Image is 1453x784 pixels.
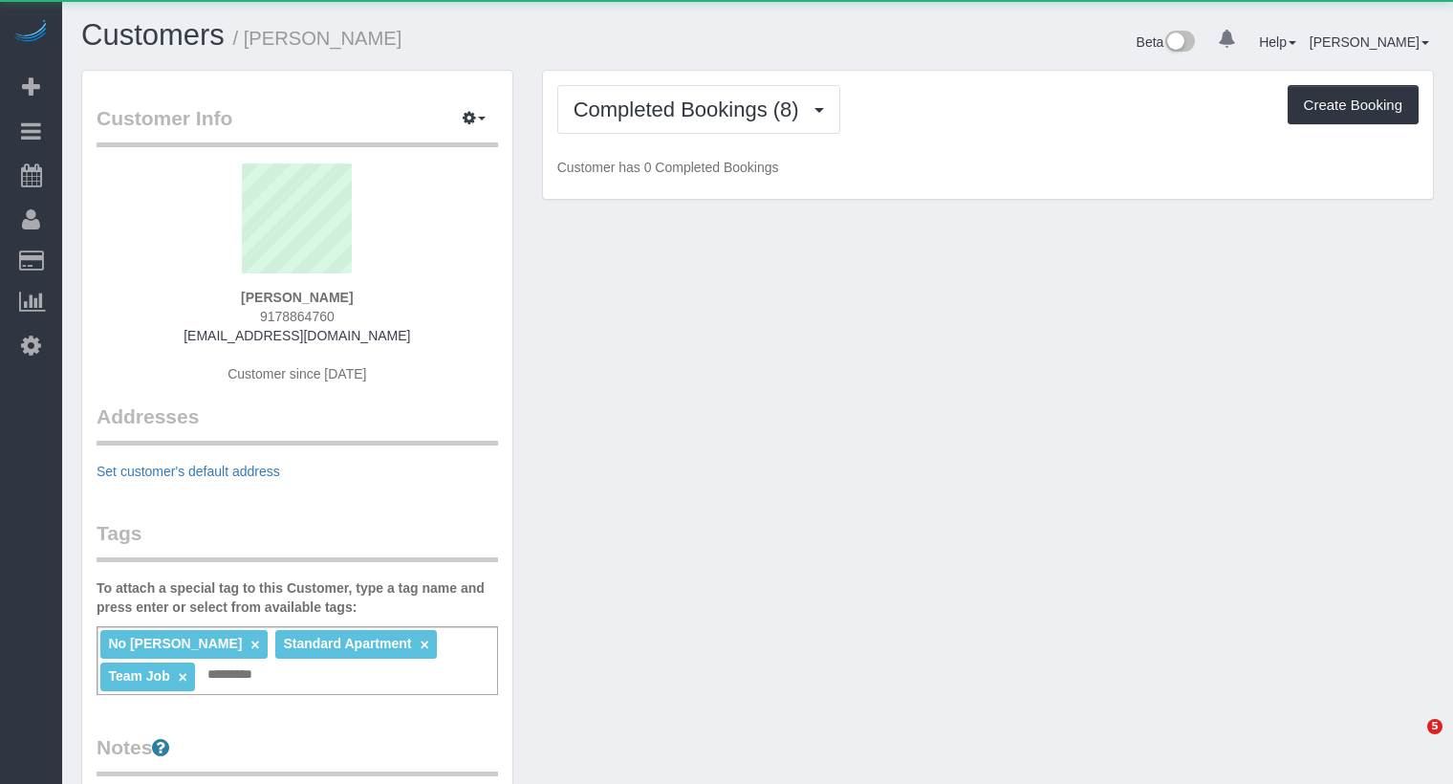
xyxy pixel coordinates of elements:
strong: [PERSON_NAME] [241,290,353,305]
a: Beta [1137,34,1196,50]
iframe: Intercom live chat [1388,719,1434,765]
small: / [PERSON_NAME] [233,28,402,49]
img: New interface [1163,31,1195,55]
label: To attach a special tag to this Customer, type a tag name and press enter or select from availabl... [97,578,498,617]
span: 5 [1427,719,1442,734]
button: Create Booking [1288,85,1419,125]
span: No [PERSON_NAME] [108,636,242,651]
a: [PERSON_NAME] [1310,34,1429,50]
legend: Customer Info [97,104,498,147]
span: Team Job [108,668,169,684]
legend: Tags [97,519,498,562]
p: Customer has 0 Completed Bookings [557,158,1419,177]
a: × [420,637,428,653]
img: Automaid Logo [11,19,50,46]
span: Standard Apartment [283,636,411,651]
span: Completed Bookings (8) [574,98,809,121]
a: × [179,669,187,686]
button: Completed Bookings (8) [557,85,840,134]
legend: Notes [97,733,498,776]
a: Help [1259,34,1296,50]
a: Set customer's default address [97,464,280,479]
a: [EMAIL_ADDRESS][DOMAIN_NAME] [184,328,410,343]
span: 9178864760 [260,309,335,324]
a: × [250,637,259,653]
span: Customer since [DATE] [228,366,366,381]
a: Customers [81,18,225,52]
